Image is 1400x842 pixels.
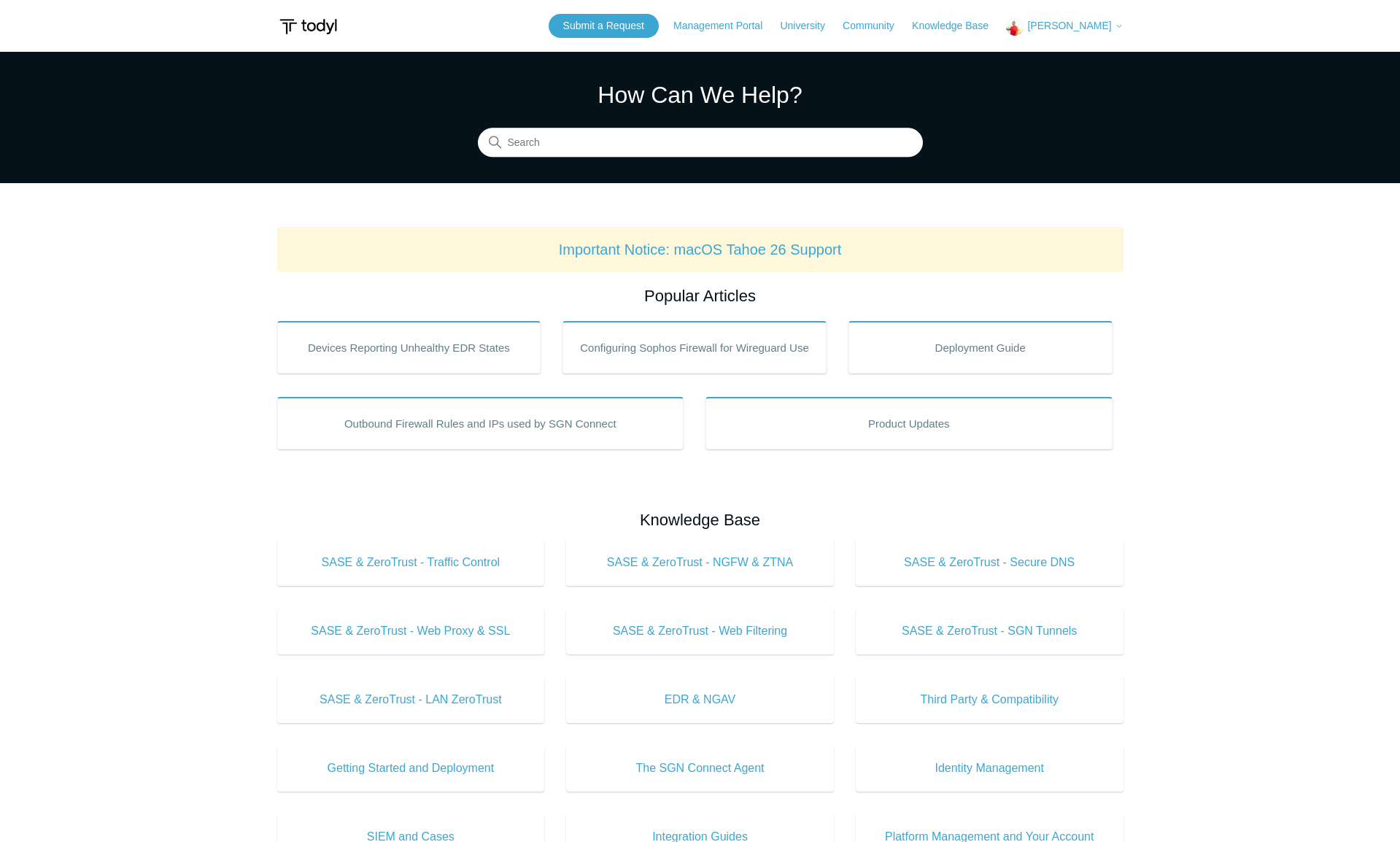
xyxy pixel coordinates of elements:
[299,554,523,571] span: SASE & ZeroTrust - Traffic Control
[299,622,523,640] span: SASE & ZeroTrust - Web Proxy & SSL
[277,13,339,40] img: Todyl Support Center Help Center home page
[277,508,1124,532] h2: Knowledge Base
[549,14,659,38] a: Submit a Request
[277,397,684,449] a: Outbound Firewall Rules and IPs used by SGN Connect
[1027,20,1111,31] span: [PERSON_NAME]
[277,608,545,654] a: SASE & ZeroTrust - Web Proxy & SSL
[566,608,834,654] a: SASE & ZeroTrust - Web Filtering
[878,691,1102,708] span: Third Party & Compatibility
[1006,18,1123,36] button: [PERSON_NAME]
[277,676,545,723] a: SASE & ZeroTrust - LAN ZeroTrust
[277,745,545,792] a: Getting Started and Deployment
[588,622,812,640] span: SASE & ZeroTrust - Web Filtering
[566,539,834,586] a: SASE & ZeroTrust - NGFW & ZTNA
[878,554,1102,571] span: SASE & ZeroTrust - Secure DNS
[299,760,523,777] span: Getting Started and Deployment
[277,284,1124,308] h2: Popular Articles
[277,321,541,374] a: Devices Reporting Unhealthy EDR States
[566,676,834,723] a: EDR & NGAV
[848,321,1113,374] a: Deployment Guide
[856,676,1124,723] a: Third Party & Compatibility
[856,608,1124,654] a: SASE & ZeroTrust - SGN Tunnels
[588,554,812,571] span: SASE & ZeroTrust - NGFW & ZTNA
[878,622,1102,640] span: SASE & ZeroTrust - SGN Tunnels
[478,128,923,158] input: Search
[673,18,777,34] a: Management Portal
[856,539,1124,586] a: SASE & ZeroTrust - Secure DNS
[856,745,1124,792] a: Identity Management
[588,691,812,708] span: EDR & NGAV
[299,691,523,708] span: SASE & ZeroTrust - LAN ZeroTrust
[562,321,827,374] a: Configuring Sophos Firewall for Wireguard Use
[559,242,842,258] a: Important Notice: macOS Tahoe 26 Support
[705,397,1113,449] a: Product Updates
[912,18,1003,34] a: Knowledge Base
[843,18,909,34] a: Community
[588,760,812,777] span: The SGN Connect Agent
[878,760,1102,777] span: Identity Management
[566,745,834,792] a: The SGN Connect Agent
[277,539,545,586] a: SASE & ZeroTrust - Traffic Control
[478,77,923,112] h1: How Can We Help?
[780,18,839,34] a: University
